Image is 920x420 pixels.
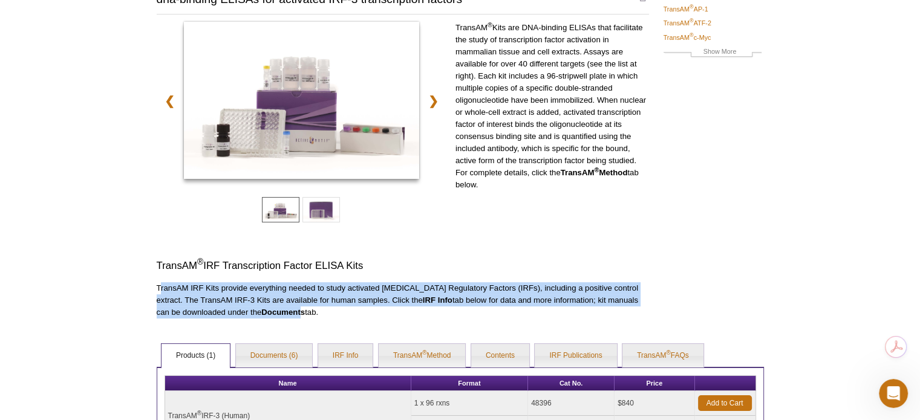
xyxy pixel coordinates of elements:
[664,46,762,60] a: Show More
[528,391,615,416] td: 48396
[422,349,426,356] sup: ®
[690,32,694,38] sup: ®
[615,376,694,391] th: Price
[197,257,203,267] sup: ®
[197,410,201,416] sup: ®
[528,376,615,391] th: Cat No.
[690,4,694,10] sup: ®
[184,22,419,183] a: TransAM IRF-3 Kit
[690,18,694,24] sup: ®
[879,379,908,408] iframe: Intercom live chat
[664,32,711,43] a: TransAM®c-Myc
[664,18,711,28] a: TransAM®ATF-2
[615,391,694,416] td: $840
[261,308,305,317] strong: Documents
[411,376,529,391] th: Format
[455,22,649,191] p: TransAM Kits are DNA-binding ELISAs that facilitate the study of transcription factor activation ...
[411,391,529,416] td: 1 x 96 rxns
[157,259,649,273] h3: TransAM IRF Transcription Factor ELISA Kits
[664,4,708,15] a: TransAM®AP-1
[161,344,230,368] a: Products (1)
[157,282,649,318] p: TransAM IRF Kits provide everything needed to study activated [MEDICAL_DATA] Regulatory Factors (...
[157,87,183,115] a: ❮
[420,87,446,115] a: ❯
[622,344,703,368] a: TransAM®FAQs
[488,21,492,28] sup: ®
[423,296,452,305] strong: IRF Info
[471,344,529,368] a: Contents
[318,344,373,368] a: IRF Info
[379,344,466,368] a: TransAM®Method
[666,349,670,356] sup: ®
[561,168,628,177] strong: TransAM Method
[165,376,411,391] th: Name
[236,344,313,368] a: Documents (6)
[535,344,616,368] a: IRF Publications
[698,395,752,411] a: Add to Cart
[594,166,599,173] sup: ®
[184,22,419,179] img: TransAM IRF-3 Kit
